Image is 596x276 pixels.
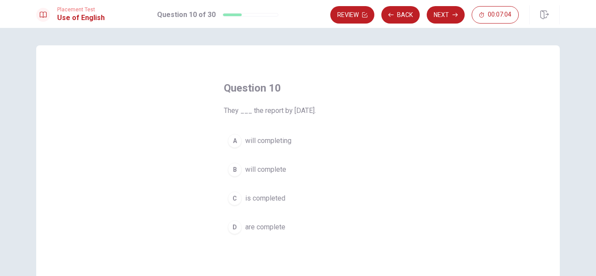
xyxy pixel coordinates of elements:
[57,13,105,23] h1: Use of English
[245,222,285,232] span: are complete
[224,106,372,116] span: They ___ the report by [DATE].
[224,130,372,152] button: Awill completing
[224,187,372,209] button: Cis completed
[245,193,285,204] span: is completed
[224,81,372,95] h4: Question 10
[228,134,242,148] div: A
[224,216,372,238] button: Dare complete
[381,6,420,24] button: Back
[245,164,286,175] span: will complete
[228,220,242,234] div: D
[427,6,465,24] button: Next
[245,136,291,146] span: will completing
[228,191,242,205] div: C
[224,159,372,181] button: Bwill complete
[228,163,242,177] div: B
[57,7,105,13] span: Placement Test
[330,6,374,24] button: Review
[472,6,519,24] button: 00:07:04
[157,10,216,20] h1: Question 10 of 30
[488,11,511,18] span: 00:07:04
